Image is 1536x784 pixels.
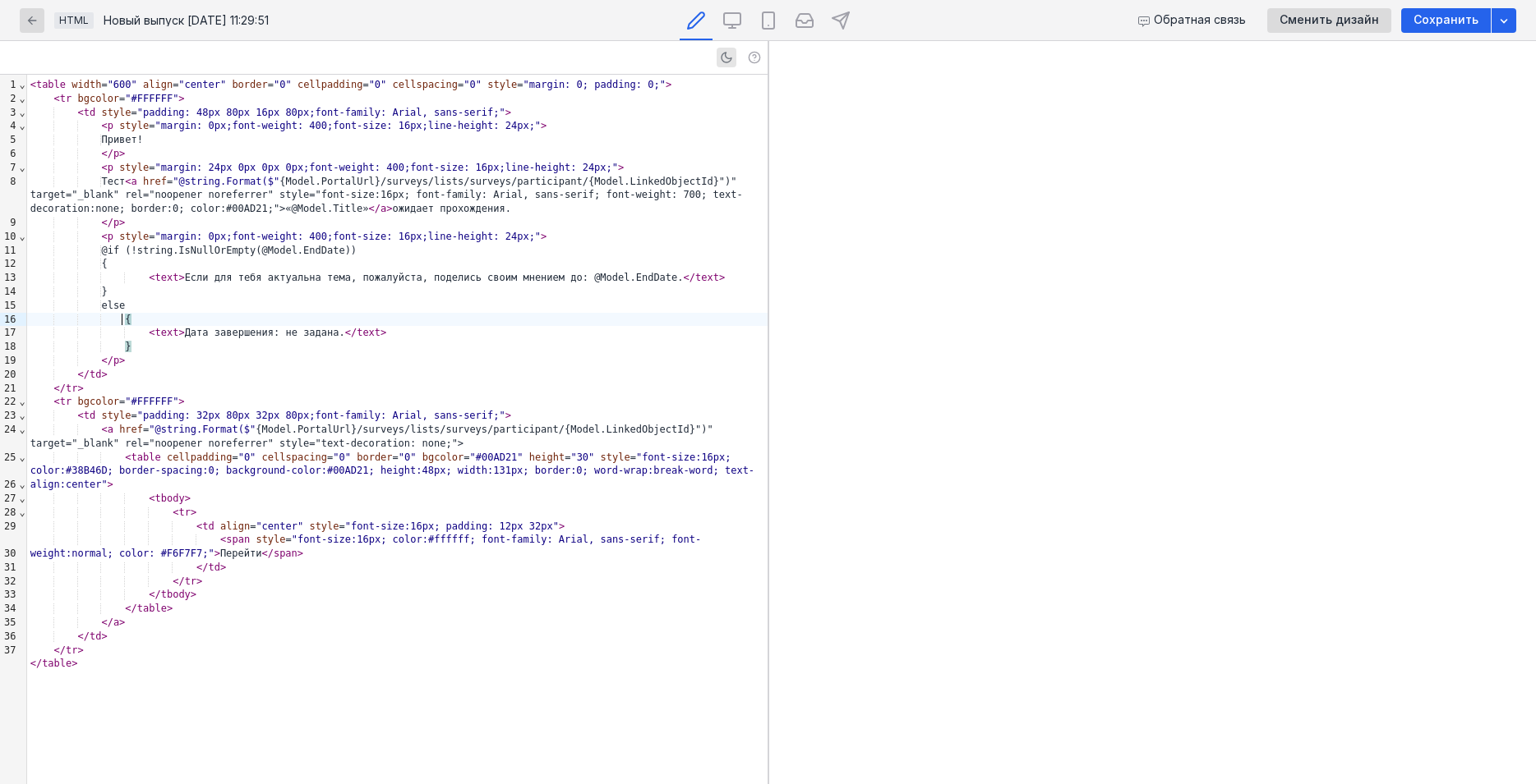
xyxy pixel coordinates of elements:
span: bgcolor [78,396,120,407]
span: "#FFFFFF" [125,93,178,104]
span: align [220,520,250,532]
div: Тест = {Model.PortalUrl}/surveys/lists/surveys/participant/{Model.LinkedObjectId}")" target="_bla... [27,175,768,216]
span: > [178,272,184,283]
span: { [125,314,131,325]
span: > [719,272,725,283]
span: < [173,507,178,518]
span: td [84,410,95,421]
span: p [108,231,113,242]
span: </ [101,355,113,366]
span: "padding: 32px 80px 32px 80px;font-family: Arial, sans-serif;" [137,410,505,421]
span: </ [101,148,113,159]
span: > [381,327,386,338]
span: > [178,93,184,104]
div: Если для тебя актуальна тема, пожалуйста, поделись своим мнением до: @Model.EndDate. [27,271,768,285]
span: </ [54,644,66,656]
span: > [185,493,191,504]
span: style [119,162,149,173]
span: "margin: 0; padding: 0;" [524,79,666,90]
span: > [214,548,220,559]
span: </ [54,383,66,394]
span: Fold line [18,93,25,104]
span: > [119,355,125,366]
div: = [27,161,768,175]
span: style [119,231,149,242]
span: p [113,355,119,366]
span: p [113,217,119,228]
span: bgcolor [422,452,464,463]
span: "margin: 0px;font-weight: 400;font-size: 16px;line-height: 24px;" [155,231,541,242]
span: "@string.Format($" [173,176,279,187]
span: < [149,327,155,338]
span: cellpadding [167,452,232,463]
span: > [505,410,511,421]
span: style [487,79,517,90]
div: = [27,230,768,244]
span: </ [78,630,90,642]
span: style [309,520,339,532]
span: > [78,644,84,656]
span: td [202,520,214,532]
span: "center" [256,520,303,532]
span: > [167,603,173,614]
span: align [143,79,173,90]
div: = [27,106,768,120]
span: Сохранить [1414,13,1478,27]
button: Сохранить [1401,8,1491,33]
span: Fold line [18,410,25,421]
span: tbody [161,589,191,600]
span: td [209,562,220,573]
span: > [101,630,107,642]
span: td [84,107,95,118]
span: table [42,658,71,669]
span: "font-size:16px; color:#38B46D; border-spacing:0; background-color:#00AD21; height:48px; width:13... [30,452,754,491]
span: Обратная связь [1154,13,1246,27]
span: p [108,120,113,131]
span: > [71,658,77,669]
span: Fold line [18,493,25,504]
span: span [226,534,250,545]
span: Fold line [18,452,25,463]
span: < [149,272,155,283]
span: < [101,231,107,242]
span: border [357,452,392,463]
span: td [90,369,101,380]
span: < [101,162,107,173]
span: > [119,617,125,628]
span: > [298,548,303,559]
span: Fold line [18,79,25,90]
span: p [108,162,113,173]
span: HTML [59,14,89,26]
span: } [125,341,131,352]
span: Fold line [18,507,25,518]
span: </ [369,203,381,214]
span: "0" [333,452,351,463]
span: "margin: 0px;font-weight: 400;font-size: 16px;line-height: 24px;" [155,120,541,131]
span: cellspacing [262,452,327,463]
span: > [78,383,84,394]
span: > [191,589,196,600]
span: Fold line [18,120,25,131]
span: height [529,452,565,463]
div: = = = = = = [27,78,768,92]
span: "0" [464,79,482,90]
div: = Перейти [27,533,768,561]
span: Fold line [18,479,25,490]
span: < [125,452,131,463]
span: table [137,603,167,614]
div: = [27,119,768,133]
span: table [36,79,66,90]
div: = [27,92,768,106]
span: "margin: 24px 0px 0px 0px;font-weight: 400;font-size: 16px;line-height: 24px;" [155,162,618,173]
span: a [113,617,119,628]
span: < [220,534,226,545]
span: cellspacing [393,79,458,90]
span: </ [261,548,273,559]
div: = [27,395,768,409]
span: a [108,424,113,435]
span: "#FFFFFF" [125,396,178,407]
div: Новый выпуск [DATE] 11:29:51 [104,15,269,26]
span: tr [178,507,190,518]
span: > [191,507,196,518]
span: border [232,79,267,90]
